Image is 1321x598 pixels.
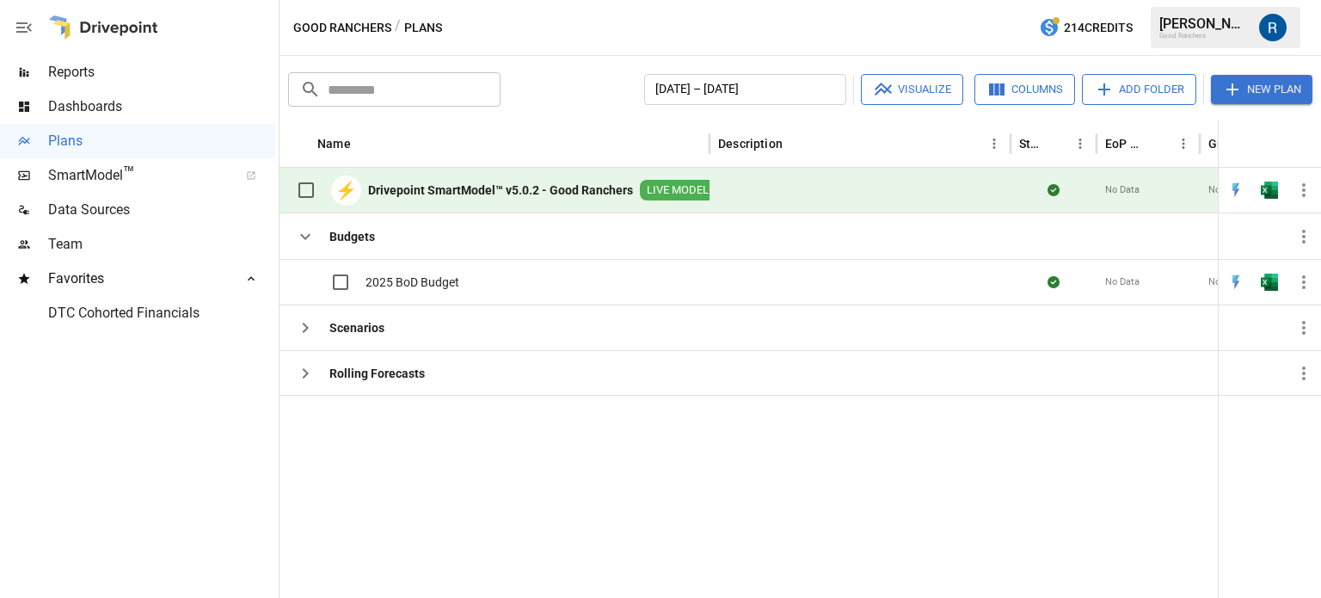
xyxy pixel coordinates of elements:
span: 2025 BoD Budget [366,274,459,291]
div: Sync complete [1048,182,1060,199]
b: Budgets [329,228,375,245]
button: Sort [784,132,808,156]
img: Roman Romero [1259,14,1287,41]
span: LIVE MODEL [640,182,716,199]
div: Description [718,137,783,151]
button: Sort [1297,132,1321,156]
div: Status [1019,137,1042,151]
b: Scenarios [329,319,384,336]
div: [PERSON_NAME] [1159,15,1249,32]
div: Name [317,137,351,151]
button: Sort [1044,132,1068,156]
span: Dashboards [48,96,275,117]
div: Sync complete [1048,274,1060,291]
div: Open in Quick Edit [1227,182,1244,199]
span: Favorites [48,268,227,289]
span: 214 Credits [1064,17,1133,39]
button: Visualize [861,74,963,105]
img: quick-edit-flash.b8aec18c.svg [1227,274,1244,291]
img: excel-icon.76473adf.svg [1261,274,1278,291]
button: Add Folder [1082,74,1196,105]
span: SmartModel [48,165,227,186]
button: Sort [353,132,377,156]
button: New Plan [1211,75,1312,104]
div: Open in Excel [1261,274,1278,291]
div: EoP Cash [1105,137,1146,151]
button: Status column menu [1068,132,1092,156]
img: quick-edit-flash.b8aec18c.svg [1227,182,1244,199]
span: No Data [1105,183,1140,197]
span: Data Sources [48,200,275,220]
span: DTC Cohorted Financials [48,303,275,324]
b: Rolling Forecasts [329,365,425,382]
button: Description column menu [982,132,1006,156]
span: No Data [1208,183,1243,197]
button: Columns [974,74,1075,105]
span: Plans [48,131,275,151]
span: No Data [1208,275,1243,289]
button: Sort [1147,132,1171,156]
button: 214Credits [1032,12,1140,44]
span: Team [48,234,275,255]
button: EoP Cash column menu [1171,132,1195,156]
div: Open in Quick Edit [1227,274,1244,291]
div: Good Ranchers [1159,32,1249,40]
div: Open in Excel [1261,182,1278,199]
b: Drivepoint SmartModel™ v5.0.2 - Good Ranchers [368,182,633,199]
div: / [395,17,401,39]
img: excel-icon.76473adf.svg [1261,182,1278,199]
span: ™ [123,163,135,184]
div: Gross Sales [1208,137,1266,151]
div: ⚡ [331,176,361,206]
button: Roman Romero [1249,3,1297,52]
button: [DATE] – [DATE] [644,74,846,105]
span: No Data [1105,275,1140,289]
button: Good Ranchers [293,17,391,39]
span: Reports [48,62,275,83]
